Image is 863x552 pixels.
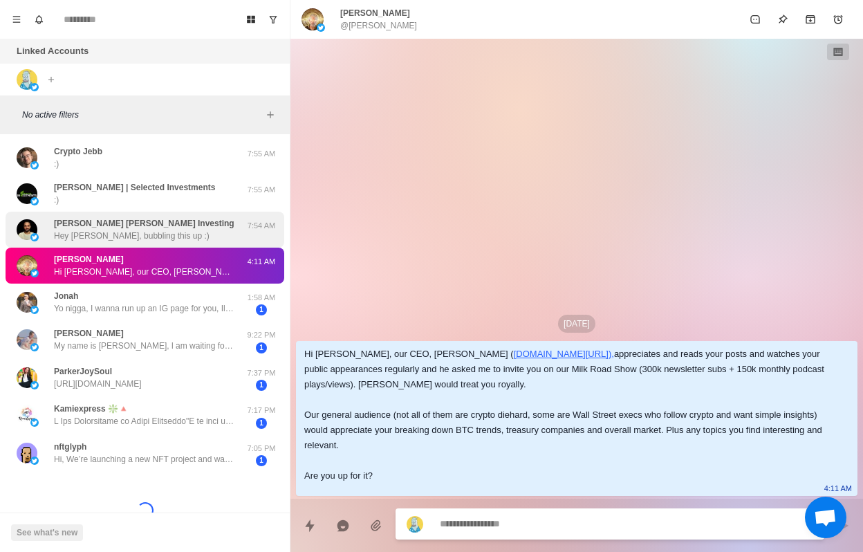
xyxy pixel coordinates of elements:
[22,109,262,121] p: No active filters
[28,8,50,30] button: Notifications
[54,181,215,194] p: [PERSON_NAME] | Selected Investments
[17,329,37,350] img: picture
[17,405,37,425] img: picture
[54,230,210,242] p: Hey [PERSON_NAME], bubbling this up :)
[296,512,324,540] button: Quick replies
[240,8,262,30] button: Board View
[30,269,39,277] img: picture
[256,455,267,466] span: 1
[244,220,279,232] p: 7:54 AM
[30,381,39,389] img: picture
[54,253,124,266] p: [PERSON_NAME]
[30,233,39,241] img: picture
[244,405,279,416] p: 7:17 PM
[256,342,267,353] span: 1
[244,148,279,160] p: 7:55 AM
[769,6,797,33] button: Pin
[805,497,846,538] div: Open chat
[30,306,39,314] img: picture
[340,7,410,19] p: [PERSON_NAME]
[30,457,39,465] img: picture
[54,378,142,390] p: [URL][DOMAIN_NAME]
[54,302,234,315] p: Yo nigga, I wanna run up an IG page for you, Ill make your tweets into videos so you really dont ...
[17,147,37,168] img: picture
[304,347,827,484] div: Hi [PERSON_NAME], our CEO, [PERSON_NAME] ( appreciates and reads your posts and watches your publ...
[244,184,279,196] p: 7:55 AM
[256,418,267,429] span: 1
[824,481,852,496] p: 4:11 AM
[741,6,769,33] button: Mark as unread
[797,6,824,33] button: Archive
[362,512,390,540] button: Add media
[54,327,124,340] p: [PERSON_NAME]
[54,290,78,302] p: Jonah
[54,194,59,206] p: :)
[17,292,37,313] img: picture
[30,343,39,351] img: picture
[262,8,284,30] button: Show unread conversations
[301,8,324,30] img: picture
[30,83,39,91] img: picture
[244,367,279,379] p: 7:37 PM
[317,24,325,32] img: picture
[244,256,279,268] p: 4:11 AM
[244,443,279,454] p: 7:05 PM
[17,69,37,90] img: picture
[6,8,28,30] button: Menu
[256,304,267,315] span: 1
[514,349,614,359] a: [DOMAIN_NAME][URL]),
[54,158,59,170] p: :)
[43,71,59,88] button: Add account
[17,44,89,58] p: Linked Accounts
[17,183,37,204] img: picture
[54,403,129,415] p: Kamiexpress ❇️🔺️
[256,380,267,391] span: 1
[558,315,595,333] p: [DATE]
[30,161,39,169] img: picture
[54,453,234,466] p: Hi, We’re launching a new NFT project and want you as one of its faces. No commitments — just you...
[17,255,37,276] img: picture
[54,441,86,453] p: nftglyph
[11,524,83,541] button: See what's new
[54,415,234,427] p: L Ips Dolorsitame co Adipi Elitseddo ​"E te inci utlab etd ma aliquae a minimv quisnos exerc, ull...
[340,19,417,32] p: @[PERSON_NAME]
[244,329,279,341] p: 9:22 PM
[54,340,234,352] p: My name is [PERSON_NAME], l am waiting for you in front of the camera, come and discuss your favo...
[54,365,112,378] p: ParkerJoySoul
[329,512,357,540] button: Reply with AI
[54,145,102,158] p: Crypto Jebb
[54,266,234,278] p: Hi [PERSON_NAME], our CEO, [PERSON_NAME] ([URL][DOMAIN_NAME]), appreciates and reads your posts a...
[824,6,852,33] button: Add reminder
[17,367,37,388] img: picture
[407,516,423,533] img: picture
[30,418,39,427] img: picture
[262,107,279,123] button: Add filters
[17,219,37,240] img: picture
[30,197,39,205] img: picture
[54,217,234,230] p: [PERSON_NAME] [PERSON_NAME] Investing
[244,292,279,304] p: 1:58 AM
[17,443,37,463] img: picture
